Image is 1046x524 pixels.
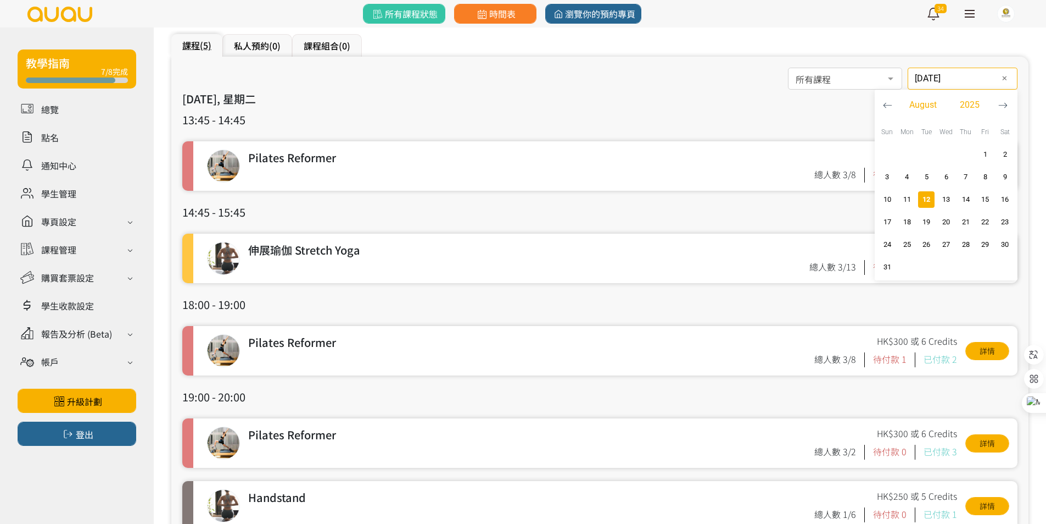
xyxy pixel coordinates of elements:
div: 總人數 3/8 [814,352,865,367]
img: logo.svg [26,7,93,22]
span: 17 [881,217,894,228]
span: 所有課程狀態 [371,7,437,20]
button: 30 [995,233,1015,256]
span: 26 [920,239,933,250]
button: 8 [976,166,995,188]
div: Pilates Reformer [248,427,812,445]
div: 報告及分析 (Beta) [41,327,112,340]
div: 待付款 0 [873,168,915,183]
button: 21 [956,211,976,233]
span: ✕ [1002,73,1008,84]
div: 伸展瑜伽 Stretch Yoga [248,242,807,260]
button: 11 [897,188,917,211]
span: 6 [939,172,953,183]
span: 5 [920,172,933,183]
div: HK$250 或 5 Credits [877,489,957,508]
span: (0) [269,39,281,52]
h3: [DATE], 星期二 [182,91,1017,107]
button: 17 [877,211,897,233]
span: 14 [959,194,972,205]
span: 3 [881,172,894,183]
div: Pilates Reformer [248,150,812,168]
button: August [899,97,946,113]
button: 2025 [946,97,993,113]
span: 4 [900,172,914,183]
a: 課程組合(0) [304,39,350,52]
span: 2025 [960,98,980,112]
div: Mon [897,120,917,143]
button: 4 [897,166,917,188]
span: 22 [979,217,992,228]
div: Thu [956,120,976,143]
div: Handstand [248,489,812,508]
h3: 13:45 - 14:45 [182,112,1017,128]
span: 所有課程 [796,71,894,85]
span: 19 [920,217,933,228]
a: 詳情 [965,434,1009,453]
span: 2 [998,149,1011,160]
button: 15 [976,188,995,211]
div: 總人數 1/6 [814,508,865,522]
a: 課程(5) [182,38,211,52]
button: 12 [916,188,936,211]
button: 25 [897,233,917,256]
div: 總人數 3/2 [814,445,865,460]
button: 22 [976,211,995,233]
button: ✕ [998,72,1011,85]
button: 9 [995,166,1015,188]
button: 1 [976,143,995,166]
span: 15 [979,194,992,205]
button: 7 [956,166,976,188]
span: 24 [881,239,894,250]
span: 31 [881,262,894,273]
input: 日期 [908,68,1017,90]
span: August [909,98,937,112]
span: 9 [998,172,1011,183]
div: HK$300 或 6 Credits [877,334,957,352]
span: 13 [939,194,953,205]
span: 23 [998,217,1011,228]
button: 2 [995,143,1015,166]
a: 升級計劃 [18,389,136,413]
span: 7 [959,172,972,183]
button: 31 [877,256,897,278]
span: 8 [979,172,992,183]
button: 20 [936,211,956,233]
span: 1 [979,149,992,160]
button: 26 [916,233,936,256]
span: 16 [998,194,1011,205]
div: 已付款 1 [924,508,957,522]
div: Pilates Reformer [248,334,812,352]
div: 專頁設定 [41,215,76,228]
a: 瀏覽你的預約專頁 [545,4,641,24]
h3: 14:45 - 15:45 [182,204,1017,220]
div: 課程管理 [41,243,76,256]
a: 私人預約(0) [234,39,281,52]
div: HK$300 或 6 Credits [877,427,957,445]
button: 13 [936,188,956,211]
button: 登出 [18,422,136,446]
a: 詳情 [965,342,1009,360]
div: Wed [936,120,956,143]
button: 16 [995,188,1015,211]
span: 21 [959,217,972,228]
span: 12 [920,194,933,205]
span: 27 [939,239,953,250]
button: 29 [976,233,995,256]
span: 10 [881,194,894,205]
button: 5 [916,166,936,188]
span: 25 [900,239,914,250]
button: 19 [916,211,936,233]
div: 待付款 0 [873,508,915,522]
button: 24 [877,233,897,256]
span: (5) [200,38,211,52]
h3: 18:00 - 19:00 [182,296,1017,313]
a: 詳情 [965,497,1009,515]
div: Sun [877,120,897,143]
span: (0) [339,39,350,52]
h3: 19:00 - 20:00 [182,389,1017,405]
button: 3 [877,166,897,188]
div: 已付款 3 [924,445,957,460]
span: 時間表 [475,7,515,20]
span: 18 [900,217,914,228]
